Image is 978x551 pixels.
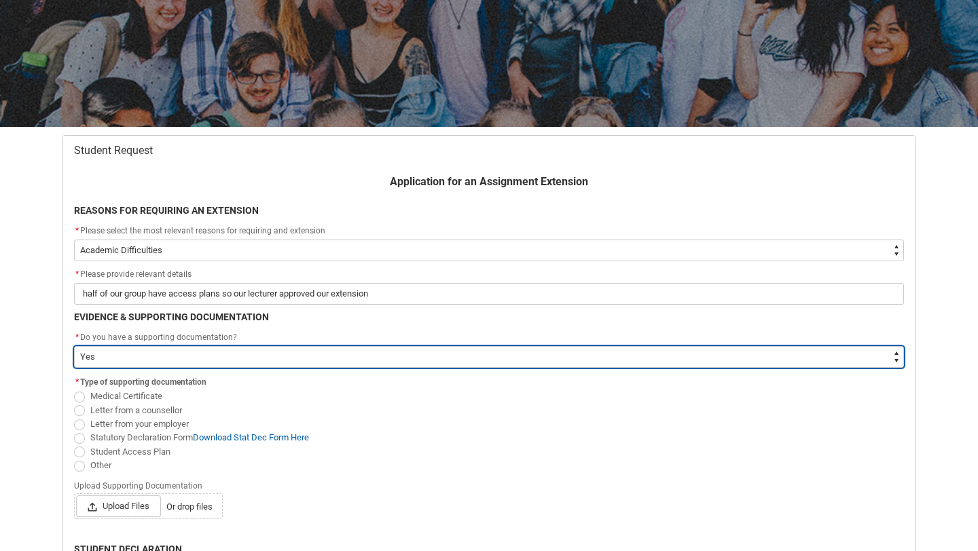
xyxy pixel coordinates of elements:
span: Upload Files [76,495,161,517]
span: Type of supporting documentation [80,377,206,387]
span: Statutory Declaration Form [90,432,309,442]
a: Download Stat Dec Form Here [193,432,309,442]
span: Student Access Plan [90,446,170,457]
span: Please select the most relevant reasons for requiring and extension [80,226,325,235]
span: Upload Supporting Documentation [74,477,208,492]
abbr: required [75,269,79,279]
b: REASONS FOR REQUIRING AN EXTENSION [74,205,259,216]
abbr: required [75,377,79,387]
span: Please provide relevant details [74,269,192,279]
span: Do you have a supporting documentation? [80,332,237,342]
abbr: required [75,226,79,235]
span: Medical Certificate [90,391,162,401]
b: EVIDENCE & SUPPORTING DOCUMENTATION [74,311,269,322]
b: Application for an Assignment Extension [390,175,588,188]
abbr: required [75,332,79,342]
span: Other [90,460,111,470]
span: Student Request [74,144,153,157]
span: Letter from your employer [90,419,189,429]
span: Or drop files [166,500,213,514]
span: Letter from a counsellor [90,405,182,415]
